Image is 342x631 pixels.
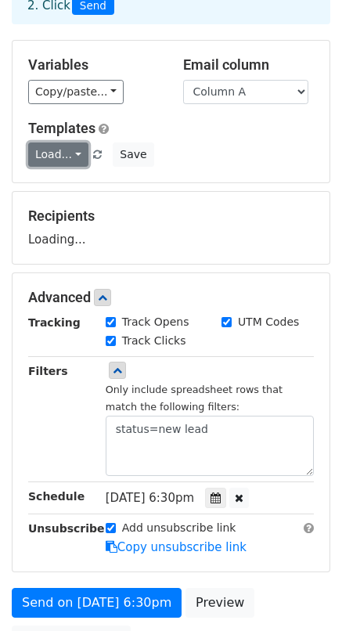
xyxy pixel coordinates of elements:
[12,588,182,618] a: Send on [DATE] 6:30pm
[28,80,124,104] a: Copy/paste...
[106,384,283,413] small: Only include spreadsheet rows that match the following filters:
[28,316,81,329] strong: Tracking
[264,556,342,631] iframe: Chat Widget
[238,314,299,330] label: UTM Codes
[28,490,85,503] strong: Schedule
[28,365,68,377] strong: Filters
[28,120,95,136] a: Templates
[28,207,314,248] div: Loading...
[122,520,236,536] label: Add unsubscribe link
[28,522,105,535] strong: Unsubscribe
[106,491,194,505] span: [DATE] 6:30pm
[122,314,189,330] label: Track Opens
[28,289,314,306] h5: Advanced
[106,540,247,554] a: Copy unsubscribe link
[113,142,153,167] button: Save
[183,56,315,74] h5: Email column
[122,333,186,349] label: Track Clicks
[185,588,254,618] a: Preview
[28,56,160,74] h5: Variables
[28,142,88,167] a: Load...
[28,207,314,225] h5: Recipients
